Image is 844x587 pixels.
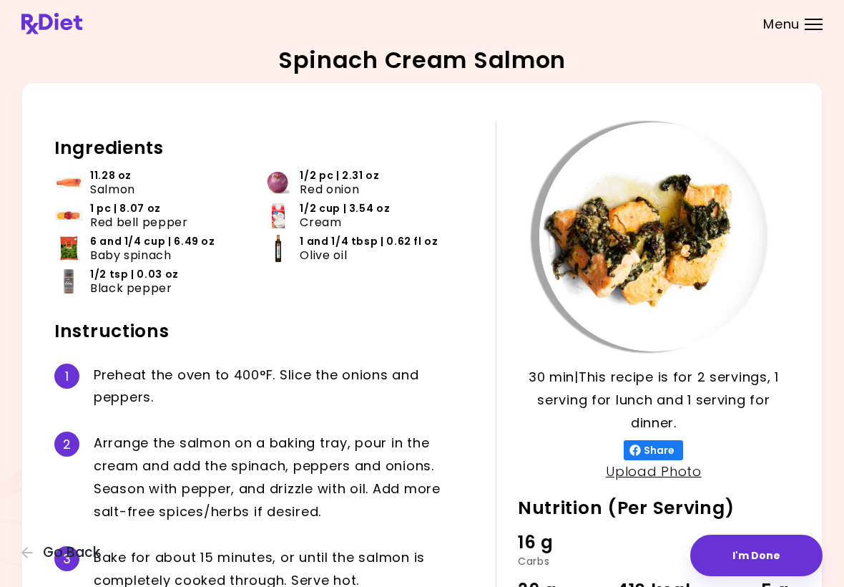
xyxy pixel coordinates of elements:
[278,49,566,72] h2: Spinach Cream Salmon
[54,364,79,389] div: 1
[624,440,683,460] button: Share
[641,445,677,456] span: Share
[54,137,474,160] h2: Ingredients
[518,497,790,520] h2: Nutrition (Per Serving)
[90,281,172,295] span: Black pepper
[300,248,347,262] span: Olive oil
[90,268,179,281] span: 1/2 tsp | 0.03 oz
[90,202,161,215] span: 1 pc | 8.07 oz
[43,545,100,561] span: Go Back
[300,202,390,215] span: 1/2 cup | 3.54 oz
[690,535,823,576] button: I'm Done
[518,366,790,435] p: 30 min | This recipe is for 2 servings, 1 serving for lunch and 1 serving for dinner.
[90,215,188,229] span: Red bell pepper
[300,169,379,183] span: 1/2 pc | 2.31 oz
[90,248,172,262] span: Baby spinach
[300,235,438,248] span: 1 and 1/4 tbsp | 0.62 fl oz
[300,215,341,229] span: Cream
[90,183,135,196] span: Salmon
[54,320,474,343] h2: Instructions
[699,529,790,556] div: 21 g
[21,545,107,561] button: Go Back
[763,18,800,31] span: Menu
[90,169,132,183] span: 11.28 oz
[606,462,702,480] a: Upload Photo
[518,556,609,566] div: Carbs
[54,432,79,457] div: 2
[94,364,474,409] div: P r e h e a t t h e o v e n t o 4 0 0 ° F . S l i c e t h e o n i o n s a n d p e p p e r s .
[94,432,474,523] div: A r r a n g e t h e s a l m o n o n a b a k i n g t r a y , p o u r i n t h e c r e a m a n d a d...
[90,235,215,248] span: 6 and 1/4 cup | 6.49 oz
[518,529,609,556] div: 16 g
[21,13,82,34] img: RxDiet
[300,183,359,196] span: Red onion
